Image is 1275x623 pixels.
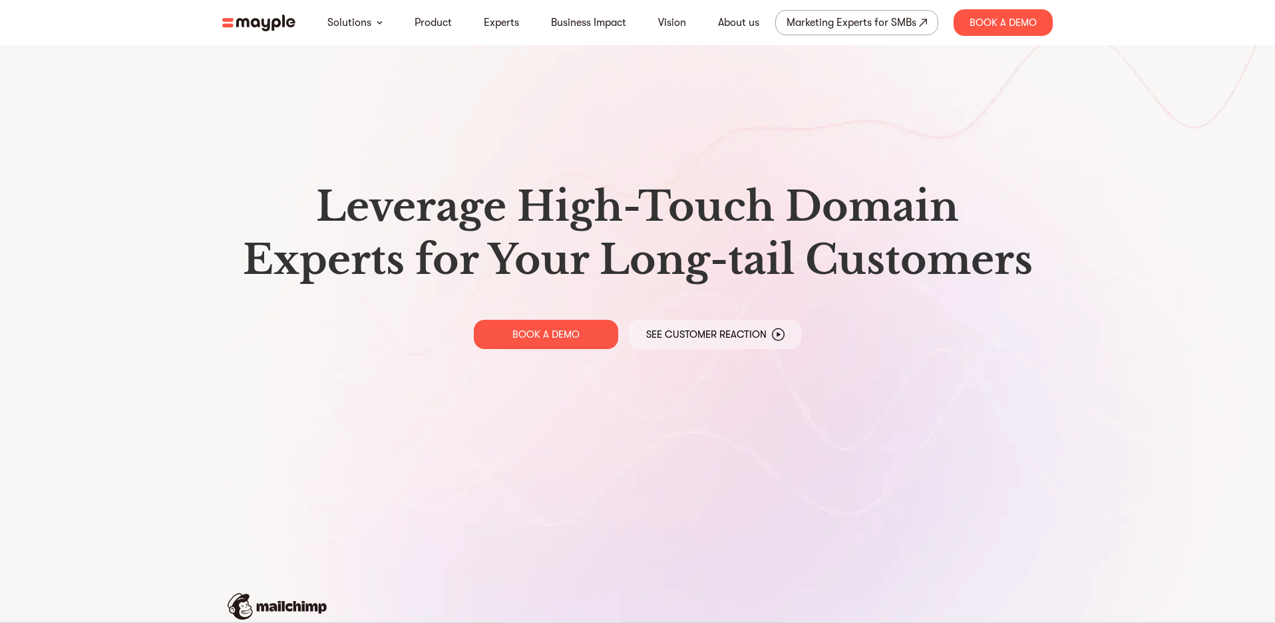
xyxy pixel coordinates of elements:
h1: Leverage High-Touch Domain Experts for Your Long-tail Customers [233,180,1042,287]
p: See Customer Reaction [646,328,767,341]
img: mailchimp-logo [228,593,327,620]
a: Marketing Experts for SMBs [775,10,938,35]
a: Business Impact [551,15,626,31]
div: Book A Demo [954,9,1053,36]
a: Vision [658,15,686,31]
a: About us [718,15,759,31]
a: See Customer Reaction [629,320,801,349]
a: Experts [484,15,519,31]
p: BOOK A DEMO [512,328,580,341]
div: Marketing Experts for SMBs [787,13,916,32]
img: arrow-down [377,21,383,25]
a: Solutions [327,15,371,31]
img: mayple-logo [222,15,295,31]
a: BOOK A DEMO [474,320,618,349]
a: Product [415,15,452,31]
